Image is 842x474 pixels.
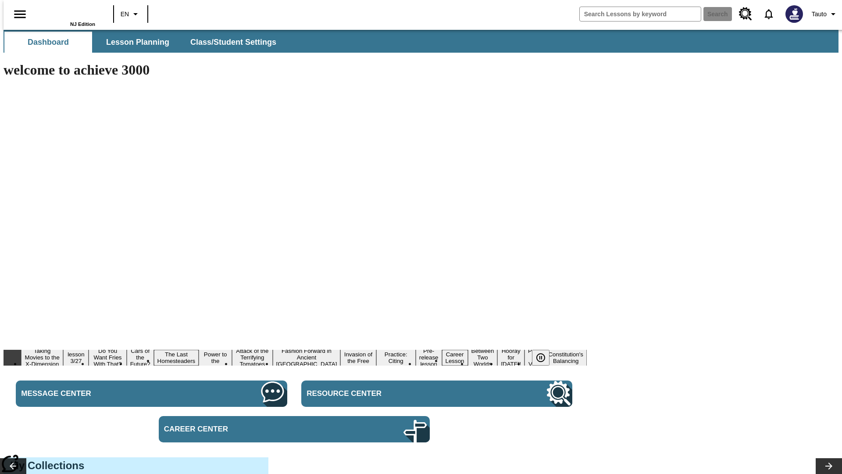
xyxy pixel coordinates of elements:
button: Slide 11 Pre-release lesson [416,346,442,369]
button: Lesson Planning [94,32,182,53]
a: Home [38,4,95,22]
h1: welcome to achieve 3000 [4,62,587,78]
span: Career Center [164,425,329,434]
span: NJ Edition [70,22,95,27]
button: Slide 1 Taking Movies to the X-Dimension [21,346,63,369]
button: Slide 6 Solar Power to the People [199,343,232,372]
button: Slide 16 The Constitution's Balancing Act [545,343,587,372]
img: Avatar [785,5,803,23]
span: Resource Center [307,389,471,398]
button: Slide 14 Hooray for Constitution Day! [497,346,524,369]
button: Slide 13 Between Two Worlds [468,346,498,369]
a: Resource Center, Will open in new tab [301,381,572,407]
button: Slide 15 Point of View [524,346,545,369]
div: Home [38,3,95,27]
h3: My Collections [10,460,262,472]
button: Slide 3 Do You Want Fries With That? [89,346,126,369]
a: Resource Center, Will open in new tab [734,2,757,26]
button: Pause [532,350,549,366]
button: Slide 10 Mixed Practice: Citing Evidence [376,343,416,372]
button: Slide 4 Cars of the Future? [127,346,154,369]
div: SubNavbar [4,30,838,53]
button: Slide 7 Attack of the Terrifying Tomatoes [232,346,273,369]
button: Lesson carousel, Next [816,458,842,474]
div: SubNavbar [4,32,284,53]
button: Class/Student Settings [183,32,283,53]
span: EN [121,10,129,19]
a: Notifications [757,3,780,25]
div: Pause [532,350,558,366]
button: Profile/Settings [808,6,842,22]
span: Tauto [812,10,827,19]
button: Dashboard [4,32,92,53]
button: Language: EN, Select a language [117,6,145,22]
button: Open side menu [7,1,33,27]
input: search field [580,7,701,21]
button: Slide 9 The Invasion of the Free CD [340,343,376,372]
button: Slide 8 Fashion Forward in Ancient Rome [273,346,341,369]
a: Message Center [16,381,287,407]
button: Slide 2 Test lesson 3/27 en [63,343,89,372]
button: Select a new avatar [780,3,808,25]
button: Slide 12 Career Lesson [442,350,468,366]
span: Message Center [21,389,186,398]
button: Slide 5 The Last Homesteaders [154,350,199,366]
a: Career Center [159,416,430,442]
